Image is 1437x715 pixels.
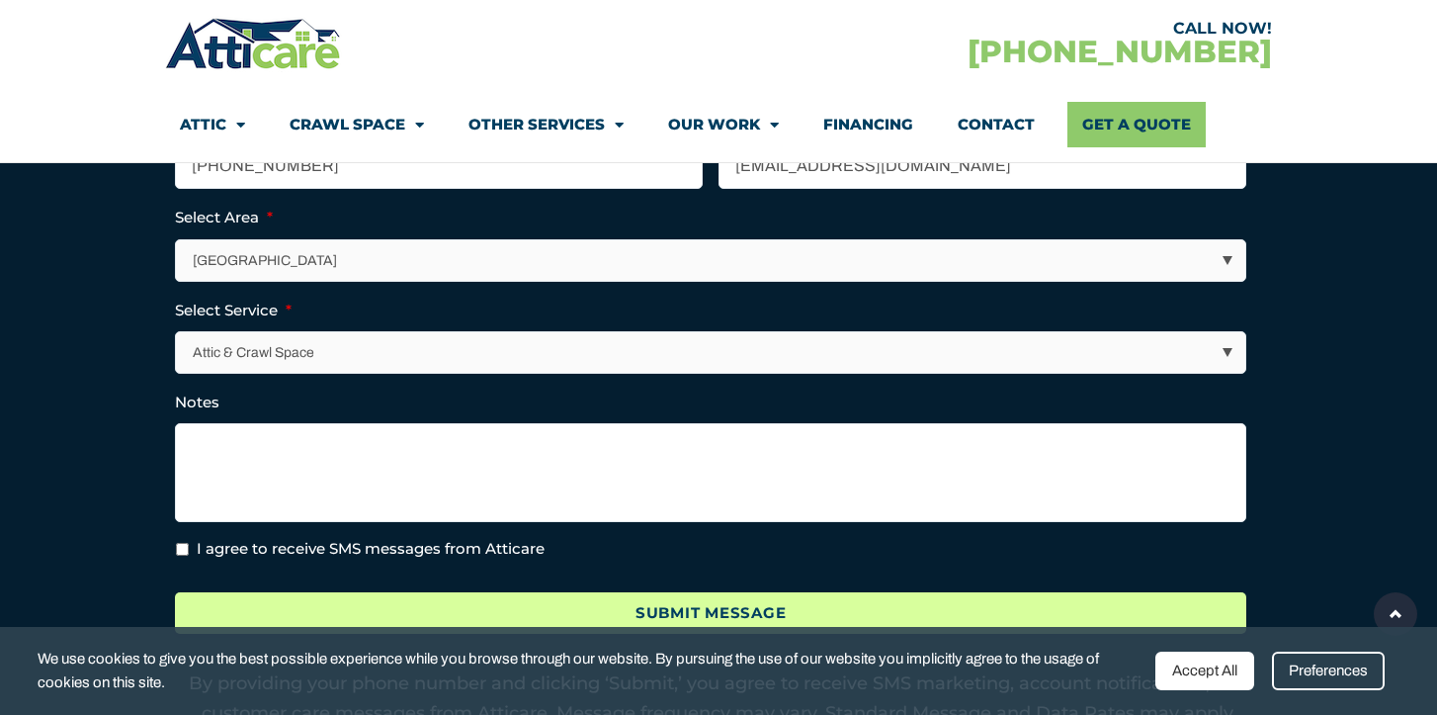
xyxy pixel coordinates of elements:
[1155,652,1254,690] div: Accept All
[175,592,1246,635] input: Submit Message
[668,102,779,147] a: Our Work
[180,102,1257,147] nav: Menu
[718,21,1272,37] div: CALL NOW!
[38,647,1140,695] span: We use cookies to give you the best possible experience while you browse through our website. By ...
[197,538,545,561] label: I agree to receive SMS messages from Atticare
[180,102,245,147] a: Attic
[175,301,292,320] label: Select Service
[1272,652,1385,690] div: Preferences
[823,102,913,147] a: Financing
[958,102,1035,147] a: Contact
[1067,102,1206,147] a: Get A Quote
[468,102,624,147] a: Other Services
[175,393,219,412] label: Notes
[175,208,273,227] label: Select Area
[290,102,424,147] a: Crawl Space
